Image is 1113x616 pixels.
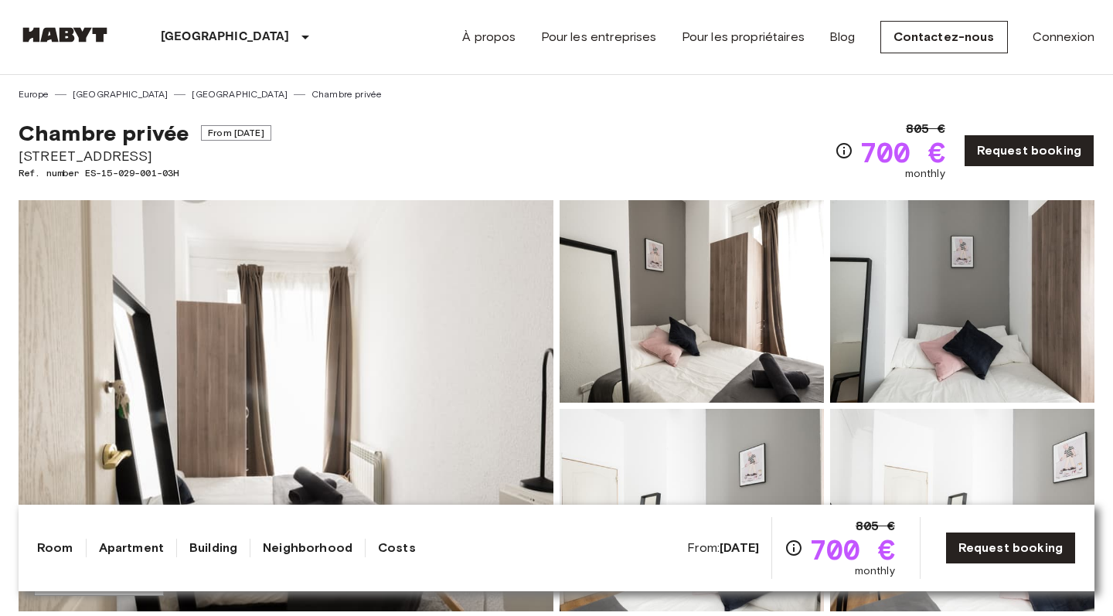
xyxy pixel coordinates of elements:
span: 805 € [906,120,945,138]
svg: Check cost overview for full price breakdown. Please note that discounts apply to new joiners onl... [835,141,853,160]
svg: Check cost overview for full price breakdown. Please note that discounts apply to new joiners onl... [785,539,803,557]
a: Blog [829,28,856,46]
a: Room [37,539,73,557]
b: [DATE] [720,540,759,555]
a: Chambre privée [311,87,382,101]
img: Picture of unit ES-15-029-001-03H [560,200,824,403]
img: Picture of unit ES-15-029-001-03H [560,409,824,611]
span: Chambre privée [19,120,189,146]
span: 805 € [856,517,895,536]
a: Pour les entreprises [541,28,657,46]
p: [GEOGRAPHIC_DATA] [161,28,290,46]
a: [GEOGRAPHIC_DATA] [73,87,168,101]
a: Pour les propriétaires [682,28,805,46]
img: Marketing picture of unit ES-15-029-001-03H [19,200,553,611]
a: [GEOGRAPHIC_DATA] [192,87,288,101]
a: Europe [19,87,49,101]
a: Request booking [964,134,1094,167]
a: Neighborhood [263,539,352,557]
a: Apartment [99,539,164,557]
a: À propos [462,28,516,46]
a: Costs [378,539,416,557]
span: 700 € [809,536,895,563]
span: [STREET_ADDRESS] [19,146,271,166]
span: From: [687,539,759,556]
span: From [DATE] [201,125,271,141]
span: 700 € [859,138,945,166]
a: Connexion [1033,28,1094,46]
img: Picture of unit ES-15-029-001-03H [830,200,1094,403]
a: Contactez-nous [880,21,1008,53]
img: Picture of unit ES-15-029-001-03H [830,409,1094,611]
span: monthly [905,166,945,182]
a: Building [189,539,237,557]
img: Habyt [19,27,111,43]
span: monthly [855,563,895,579]
span: Ref. number ES-15-029-001-03H [19,166,271,180]
a: Request booking [945,532,1076,564]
